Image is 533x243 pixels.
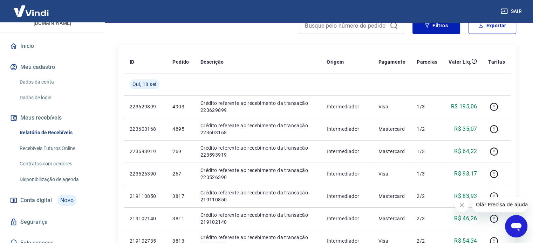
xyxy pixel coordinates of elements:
p: R$ 93,17 [454,170,477,178]
p: Parcelas [417,58,437,65]
button: Filtros [412,17,460,34]
p: 223603168 [130,126,161,133]
a: Dados de login [17,91,96,105]
a: Dados da conta [17,75,96,89]
img: Vindi [8,0,54,22]
input: Busque pelo número do pedido [305,20,387,31]
p: Intermediador [327,170,367,177]
a: Conta digitalNovo [8,192,96,209]
p: R$ 195,06 [451,102,477,111]
button: Meus recebíveis [8,110,96,126]
p: 269 [172,148,189,155]
p: Intermediador [327,193,367,200]
p: 223629899 [130,103,161,110]
p: R$ 35,07 [454,125,477,133]
p: 223526390 [130,170,161,177]
button: Meu cadastro [8,59,96,75]
p: 223593919 [130,148,161,155]
p: 267 [172,170,189,177]
p: Intermediador [327,126,367,133]
p: 219102140 [130,215,161,222]
p: 4903 [172,103,189,110]
span: Novo [57,195,77,206]
p: Pedido [172,58,189,65]
a: Contratos com credores [17,157,96,171]
span: Olá! Precisa de ajuda? [4,5,59,10]
p: 3811 [172,215,189,222]
p: Crédito referente ao recebimento da transação 223603168 [200,122,315,136]
p: 3817 [172,193,189,200]
p: Crédito referente ao recebimento da transação 223593919 [200,144,315,158]
p: Mastercard [378,193,405,200]
a: Segurança [8,214,96,230]
p: Mastercard [378,215,405,222]
p: R$ 64,22 [454,147,477,156]
p: Tarifas [488,58,505,65]
p: Visa [378,170,405,177]
p: 1/3 [417,170,437,177]
a: Disponibilização de agenda [17,172,96,187]
p: Pagamento [378,58,405,65]
p: R$ 83,93 [454,192,477,200]
span: Qui, 18 set [132,81,157,88]
iframe: Botão para abrir a janela de mensagens [505,215,527,237]
p: Valor Líq. [449,58,471,65]
p: 4895 [172,126,189,133]
p: Mastercard [378,126,405,133]
p: 2/2 [417,193,437,200]
a: Início [8,38,96,54]
a: Relatório de Recebíveis [17,126,96,140]
span: Conta digital [20,195,52,205]
p: R$ 46,26 [454,214,477,223]
p: Crédito referente ao recebimento da transação 219102140 [200,212,315,226]
p: Crédito referente ao recebimento da transação 223526390 [200,167,315,181]
iframe: Mensagem da empresa [472,197,527,212]
p: Intermediador [327,103,367,110]
p: Origem [327,58,344,65]
p: 1/3 [417,103,437,110]
p: Intermediador [327,215,367,222]
p: 2/3 [417,215,437,222]
a: Recebíveis Futuros Online [17,141,96,156]
p: Descrição [200,58,224,65]
p: ID [130,58,135,65]
p: 219110850 [130,193,161,200]
iframe: Fechar mensagem [455,198,469,212]
button: Exportar [469,17,516,34]
p: 1/3 [417,148,437,155]
p: Visa [378,103,405,110]
p: 1/2 [417,126,437,133]
p: Mastercard [378,148,405,155]
p: Crédito referente ao recebimento da transação 219110850 [200,189,315,203]
button: Sair [499,5,525,18]
p: Crédito referente ao recebimento da transação 223629899 [200,100,315,114]
p: Intermediador [327,148,367,155]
